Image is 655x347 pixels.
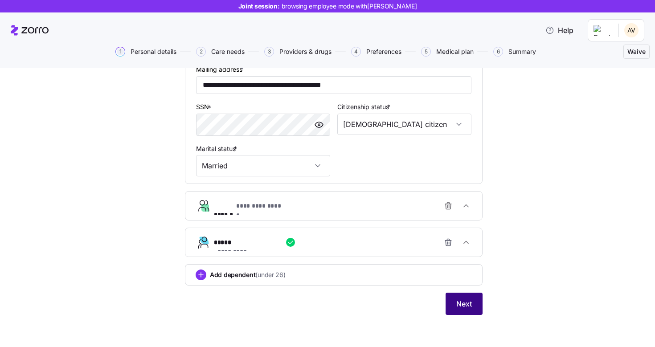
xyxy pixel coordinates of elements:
span: 4 [351,47,361,57]
span: Add dependent [210,270,286,279]
button: 3Providers & drugs [264,47,332,57]
img: Employer logo [594,25,611,36]
span: Waive [627,47,646,56]
span: Care needs [211,49,245,55]
span: Joint session: [238,2,417,11]
button: Waive [623,45,650,59]
label: Citizenship status [337,102,392,112]
span: 1 [115,47,125,57]
img: 25f1d97090bafd145d13eb48ea267a47 [624,23,639,37]
button: 1Personal details [115,47,176,57]
label: Mailing address [196,65,246,74]
span: 3 [264,47,274,57]
button: 5Medical plan [421,47,474,57]
button: 2Care needs [196,47,245,57]
span: 5 [421,47,431,57]
span: Medical plan [436,49,474,55]
span: Help [545,25,573,36]
span: Providers & drugs [279,49,332,55]
button: 6Summary [493,47,536,57]
span: Summary [508,49,536,55]
span: (under 26) [255,270,285,279]
span: 6 [493,47,503,57]
input: Select citizenship status [337,114,471,135]
button: 4Preferences [351,47,401,57]
label: Marital status [196,144,239,154]
span: browsing employee mode with [PERSON_NAME] [282,2,417,11]
a: 1Personal details [114,47,176,57]
button: Next [446,293,483,315]
span: Next [456,298,472,309]
label: SSN [196,102,213,112]
span: Preferences [366,49,401,55]
span: Personal details [131,49,176,55]
button: Help [538,21,581,39]
span: 2 [196,47,206,57]
svg: add icon [196,269,206,280]
input: Select marital status [196,155,330,176]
